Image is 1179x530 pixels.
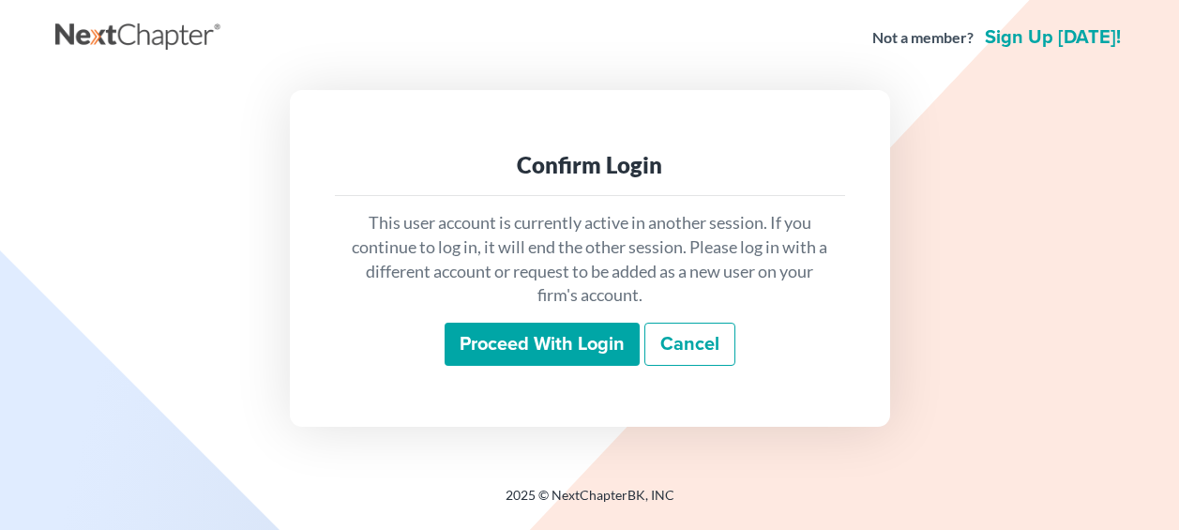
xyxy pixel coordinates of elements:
p: This user account is currently active in another session. If you continue to log in, it will end ... [350,211,830,308]
strong: Not a member? [872,27,974,49]
div: Confirm Login [350,150,830,180]
input: Proceed with login [445,323,640,366]
div: 2025 © NextChapterBK, INC [55,486,1125,520]
a: Cancel [644,323,735,366]
a: Sign up [DATE]! [981,28,1125,47]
